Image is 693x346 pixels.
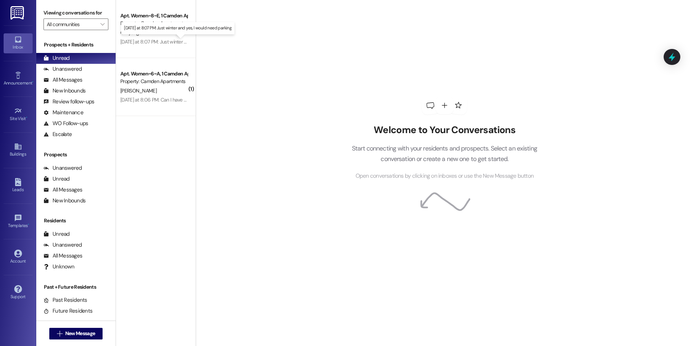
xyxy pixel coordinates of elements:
[120,87,157,94] span: [PERSON_NAME]
[356,172,534,181] span: Open conversations by clicking on inboxes or use the New Message button
[43,230,70,238] div: Unread
[120,29,142,36] span: G. Kyungu
[43,120,88,127] div: WO Follow-ups
[47,18,97,30] input: All communities
[57,331,62,337] i: 
[36,41,116,49] div: Prospects + Residents
[120,20,187,27] div: Property: Camden Apartments
[4,176,33,195] a: Leads
[11,6,25,20] img: ResiDesk Logo
[26,115,27,120] span: •
[4,33,33,53] a: Inbox
[43,263,74,271] div: Unknown
[28,222,29,227] span: •
[36,151,116,158] div: Prospects
[120,78,187,85] div: Property: Camden Apartments
[43,307,92,315] div: Future Residents
[43,175,70,183] div: Unread
[4,283,33,302] a: Support
[4,140,33,160] a: Buildings
[43,197,86,205] div: New Inbounds
[4,247,33,267] a: Account
[341,143,548,164] p: Start connecting with your residents and prospects. Select an existing conversation or create a n...
[49,328,103,339] button: New Message
[43,7,108,18] label: Viewing conversations for
[32,79,33,85] span: •
[43,109,83,116] div: Maintenance
[43,131,72,138] div: Escalate
[65,330,95,337] span: New Message
[36,217,116,225] div: Residents
[120,70,187,78] div: Apt. Women~6~A, 1 Camden Apartments - Women
[43,241,82,249] div: Unanswered
[120,12,187,20] div: Apt. Women~8~E, 1 Camden Apartments - Women
[43,252,82,260] div: All Messages
[124,25,232,31] p: [DATE] at 8:07 PM: Just winter and yes, I would need parking
[43,65,82,73] div: Unanswered
[120,38,246,45] div: [DATE] at 8:07 PM: Just winter and yes, I would need parking
[43,296,87,304] div: Past Residents
[341,124,548,136] h2: Welcome to Your Conversations
[120,96,325,103] div: [DATE] at 8:06 PM: Can I have a roommate pick up my parking pass, I will not be around to grab it.
[43,98,94,106] div: Review follow-ups
[4,105,33,124] a: Site Visit •
[36,283,116,291] div: Past + Future Residents
[43,164,82,172] div: Unanswered
[100,21,104,27] i: 
[43,87,86,95] div: New Inbounds
[43,54,70,62] div: Unread
[43,76,82,84] div: All Messages
[43,186,82,194] div: All Messages
[4,212,33,231] a: Templates •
